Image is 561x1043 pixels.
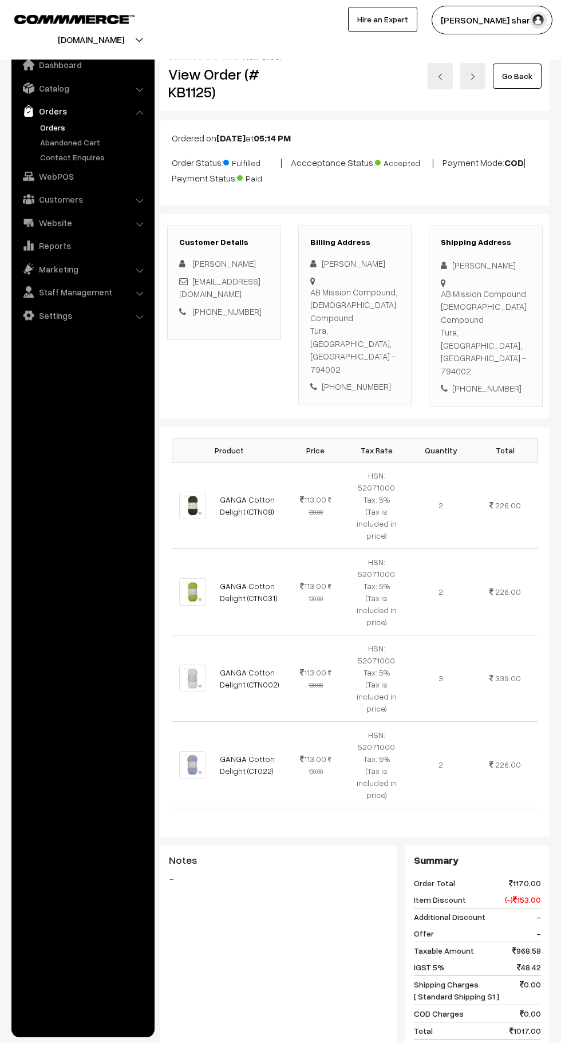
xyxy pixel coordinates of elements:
span: 0.00 [520,978,541,1002]
a: Settings [14,305,151,326]
b: 05:14 PM [254,132,291,144]
a: WebPOS [14,166,151,187]
a: Orders [37,121,151,133]
span: 226.00 [495,587,521,596]
span: Paid [237,169,294,184]
div: [PERSON_NAME] [441,259,531,272]
span: Taxable Amount [414,945,474,957]
button: [DOMAIN_NAME] [18,25,164,54]
img: right-arrow.png [469,73,476,80]
a: Website [14,212,151,233]
span: 968.58 [512,945,541,957]
img: 22.jpg [179,751,207,779]
span: Fulfilled [223,154,280,169]
th: Tax Rate [345,438,409,462]
a: Hire an Expert [348,7,417,32]
span: HSN: 52071000 Tax: 5% (Tax is included in price) [357,643,397,713]
span: 226.00 [495,500,521,510]
span: [PERSON_NAME] [192,258,256,268]
a: Reports [14,235,151,256]
img: 2.jpg [179,665,207,692]
span: Offer [414,927,434,939]
span: 226.00 [495,760,521,769]
h3: Notes [169,854,388,867]
span: IGST 5% [414,961,445,973]
a: GANGA Cotton Delight (CTN002) [220,667,279,689]
a: Marketing [14,259,151,279]
a: Catalog [14,78,151,98]
span: (-) 153.00 [505,894,541,906]
img: left-arrow.png [437,73,444,80]
th: Price [287,438,345,462]
img: COMMMERCE [14,15,135,23]
span: 3 [438,673,443,683]
div: [PERSON_NAME] [310,257,400,270]
a: GANGA Cotton Delight (CT022) [220,754,275,776]
h2: View Order (# KB1125) [168,65,281,101]
h3: Summary [414,854,541,867]
a: COMMMERCE [14,11,114,25]
a: Customers [14,189,151,210]
h3: Billing Address [310,238,400,247]
span: Item Discount [414,894,466,906]
img: user [530,11,547,29]
a: Staff Management [14,282,151,302]
strike: 130.00 [309,669,331,689]
span: 339.00 [495,673,521,683]
span: 113.00 [300,495,326,504]
a: GANGA Cotton Delight (CTN08) [220,495,275,516]
a: GANGA Cotton Delight (CTN031) [220,581,278,603]
img: 31.jpg [179,578,207,606]
span: Shipping Charges [ Standard Shipping S1 ] [414,978,499,1002]
span: Additional Discount [414,911,485,923]
b: [DATE] [216,132,246,144]
a: Orders [14,101,151,121]
span: 1017.00 [509,1025,541,1037]
strike: 130.00 [309,583,331,602]
p: Ordered on at [172,131,538,145]
span: HSN: 52071000 Tax: 5% (Tax is included in price) [357,471,397,540]
span: - [536,911,541,923]
span: HSN: 52071000 Tax: 5% (Tax is included in price) [357,557,397,627]
div: AB Mission Compound, [DEMOGRAPHIC_DATA] Compound Tura, [GEOGRAPHIC_DATA], [GEOGRAPHIC_DATA] - 794002 [441,287,531,378]
span: HSN: 52071000 Tax: 5% (Tax is included in price) [357,730,397,800]
blockquote: - [169,872,388,886]
span: Accepted [375,154,432,169]
span: - [536,927,541,939]
a: [EMAIL_ADDRESS][DOMAIN_NAME] [179,276,260,299]
b: COD [504,157,524,168]
span: 1170.00 [509,877,541,889]
p: Order Status: | Accceptance Status: | Payment Mode: | Payment Status: [172,154,538,185]
span: Order Total [414,877,455,889]
span: 0.00 [520,1008,541,1020]
th: Quantity [409,438,473,462]
span: Total [414,1025,433,1037]
a: Abandoned Cart [37,136,151,148]
span: 113.00 [300,754,326,764]
th: Total [473,438,538,462]
button: [PERSON_NAME] sharm… [432,6,552,34]
span: 113.00 [300,667,326,677]
span: COD Charges [414,1008,464,1020]
th: Product [172,438,287,462]
span: 2 [438,500,443,510]
strike: 130.00 [309,496,331,516]
span: 2 [438,587,443,596]
a: Go Back [493,64,542,89]
div: [PHONE_NUMBER] [441,382,531,395]
a: Contact Enquires [37,151,151,163]
a: Dashboard [14,54,151,75]
a: [PHONE_NUMBER] [192,306,262,317]
img: 8.jpg [179,492,207,519]
strike: 130.00 [309,756,331,775]
div: AB Mission Compound, [DEMOGRAPHIC_DATA] Compound Tura, [GEOGRAPHIC_DATA], [GEOGRAPHIC_DATA] - 794002 [310,286,400,376]
div: [PHONE_NUMBER] [310,380,400,393]
h3: Customer Details [179,238,269,247]
span: 48.42 [517,961,541,973]
h3: Shipping Address [441,238,531,247]
span: 2 [438,760,443,769]
span: 113.00 [300,581,326,591]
